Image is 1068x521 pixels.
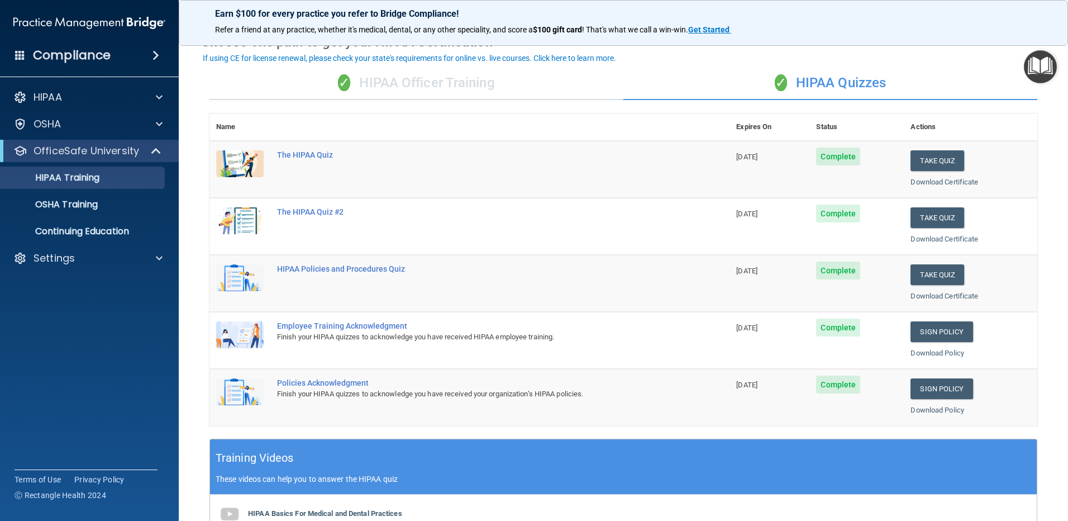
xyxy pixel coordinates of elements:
p: HIPAA Training [7,172,99,183]
span: [DATE] [736,267,757,275]
p: Earn $100 for every practice you refer to Bridge Compliance! [215,8,1032,19]
div: Finish your HIPAA quizzes to acknowledge you have received HIPAA employee training. [277,330,674,344]
a: Settings [13,252,163,265]
span: Complete [816,319,860,337]
a: Download Policy [910,406,964,414]
h4: Compliance [33,48,111,63]
div: Policies Acknowledgment [277,378,674,387]
span: Complete [816,262,860,280]
button: If using CE for license renewal, please check your state's requirements for online vs. live cours... [201,53,618,64]
div: If using CE for license renewal, please check your state's requirements for online vs. live cours... [203,54,616,62]
a: Get Started [688,25,731,34]
div: HIPAA Policies and Procedures Quiz [277,264,674,273]
a: HIPAA [13,91,163,104]
a: OSHA [13,117,163,131]
h5: Training Videos [216,448,294,468]
button: Open Resource Center [1024,50,1057,83]
a: Sign Policy [910,378,972,399]
div: The HIPAA Quiz [277,150,674,159]
b: HIPAA Basics For Medical and Dental Practices [248,509,402,518]
span: [DATE] [736,324,757,332]
button: Take Quiz [910,207,964,228]
a: Download Certificate [910,292,978,300]
a: Download Certificate [910,235,978,243]
div: HIPAA Quizzes [623,67,1037,100]
span: [DATE] [736,210,757,218]
p: Continuing Education [7,226,160,237]
span: [DATE] [736,153,757,161]
span: Ⓒ Rectangle Health 2024 [15,490,106,501]
p: OfficeSafe University [34,144,139,158]
th: Name [209,113,270,141]
span: ! That's what we call a win-win. [582,25,688,34]
span: Complete [816,376,860,394]
span: [DATE] [736,381,757,389]
th: Expires On [730,113,809,141]
a: OfficeSafe University [13,144,162,158]
strong: $100 gift card [533,25,582,34]
span: ✓ [775,74,787,91]
th: Status [809,113,904,141]
a: Terms of Use [15,474,61,485]
img: PMB logo [13,12,165,34]
div: The HIPAA Quiz #2 [277,207,674,216]
a: Sign Policy [910,321,972,342]
p: HIPAA [34,91,62,104]
strong: Get Started [688,25,730,34]
th: Actions [904,113,1037,141]
p: OSHA Training [7,199,98,210]
a: Privacy Policy [74,474,125,485]
span: Complete [816,205,860,222]
div: HIPAA Officer Training [209,67,623,100]
a: Download Policy [910,349,964,357]
p: OSHA [34,117,61,131]
button: Take Quiz [910,150,964,171]
span: Refer a friend at any practice, whether it's medical, dental, or any other speciality, and score a [215,25,533,34]
div: Finish your HIPAA quizzes to acknowledge you have received your organization’s HIPAA policies. [277,387,674,401]
p: These videos can help you to answer the HIPAA quiz [216,475,1031,484]
button: Take Quiz [910,264,964,285]
div: Employee Training Acknowledgment [277,321,674,330]
span: Complete [816,148,860,165]
a: Download Certificate [910,178,978,186]
p: Settings [34,252,75,265]
span: ✓ [338,74,350,91]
